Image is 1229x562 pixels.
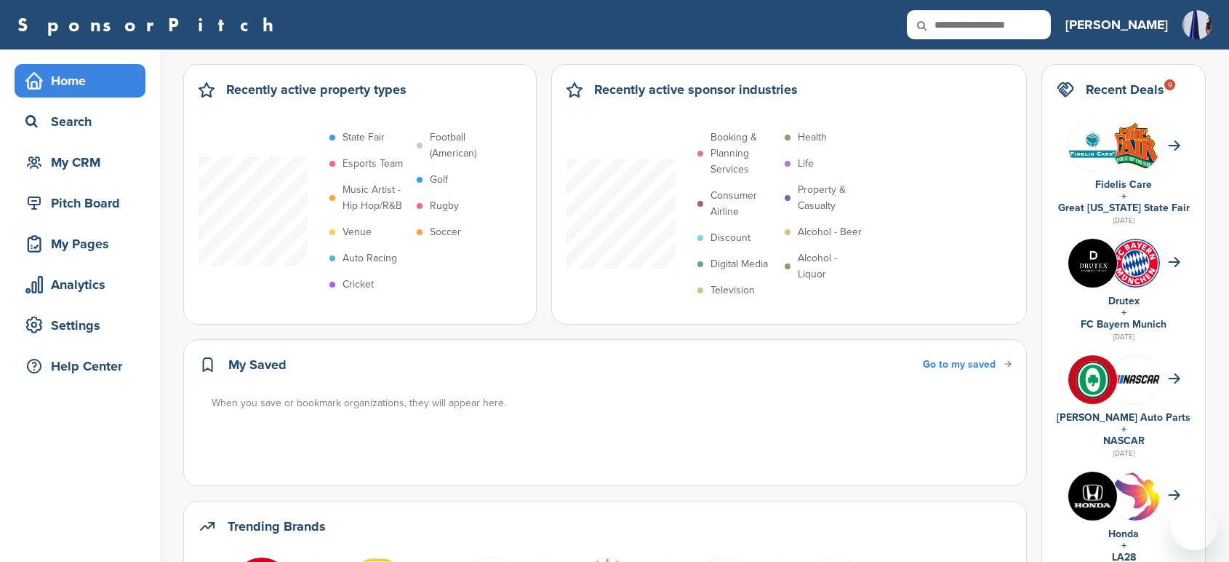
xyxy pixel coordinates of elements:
h3: [PERSON_NAME] [1065,15,1168,35]
div: When you save or bookmark organizations, they will appear here. [212,395,1013,411]
p: Property & Casualty [798,182,865,214]
a: + [1121,539,1126,552]
p: Life [798,156,814,172]
div: [DATE] [1057,331,1190,344]
p: Consumer Airline [710,188,777,220]
p: Golf [430,172,448,188]
p: Cricket [343,277,374,293]
span: Go to my saved [923,358,996,371]
a: Drutex [1108,295,1140,307]
a: Fidelis Care [1095,178,1152,191]
a: [PERSON_NAME] [1065,9,1168,41]
div: Help Center [22,353,145,379]
a: My Pages [15,227,145,261]
a: [PERSON_NAME] Auto Parts [1057,411,1190,424]
a: Pitch Board [15,186,145,220]
p: Rugby [430,198,459,214]
p: Health [798,130,827,146]
a: SponsorPitch [17,15,283,34]
p: Music Artist - Hip Hop/R&B [343,182,409,214]
a: + [1121,306,1126,319]
div: 9 [1164,79,1175,90]
a: + [1121,423,1126,435]
p: Auto Racing [343,250,397,266]
a: Search [15,105,145,138]
a: NASCAR [1103,435,1145,447]
a: FC Bayern Munich [1081,318,1166,331]
div: My CRM [22,149,145,175]
a: Settings [15,309,145,342]
div: [DATE] [1057,447,1190,460]
div: Pitch Board [22,190,145,216]
p: Digital Media [710,256,768,272]
p: Football (American) [430,130,497,162]
p: Venue [343,224,372,240]
h2: Trending Brands [228,516,326,537]
img: Data [1068,122,1117,171]
a: + [1121,190,1126,202]
p: Television [710,282,755,298]
img: Download [1111,122,1160,170]
p: Discount [710,230,750,246]
img: Open uri20141112 64162 1l1jknv?1415809301 [1111,239,1160,288]
div: Settings [22,312,145,339]
div: Analytics [22,272,145,298]
a: My CRM [15,146,145,179]
div: Home [22,68,145,94]
p: Alcohol - Beer [798,224,862,240]
h2: My Saved [228,355,287,375]
p: Soccer [430,224,461,240]
a: Honda [1108,528,1139,540]
a: Help Center [15,349,145,383]
img: 7569886e 0a8b 4460 bc64 d028672dde70 [1111,375,1160,384]
div: [DATE] [1057,214,1190,227]
p: Booking & Planning Services [710,130,777,178]
h2: Recent Deals [1086,79,1164,100]
p: Alcohol - Liquor [798,250,865,282]
a: Home [15,64,145,98]
div: Search [22,108,145,135]
p: Esports Team [343,156,403,172]
img: V7vhzcmg 400x400 [1068,355,1117,404]
div: My Pages [22,231,145,257]
img: Kln5su0v 400x400 [1068,472,1117,521]
a: Go to my saved [923,357,1012,373]
a: Analytics [15,268,145,301]
p: State Fair [343,130,385,146]
iframe: Button to launch messaging window [1171,504,1217,550]
img: Images (4) [1068,239,1117,288]
img: La 2028 olympics logo [1111,472,1160,558]
a: Great [US_STATE] State Fair [1058,202,1190,214]
h2: Recently active property types [226,79,407,100]
h2: Recently active sponsor industries [594,79,798,100]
